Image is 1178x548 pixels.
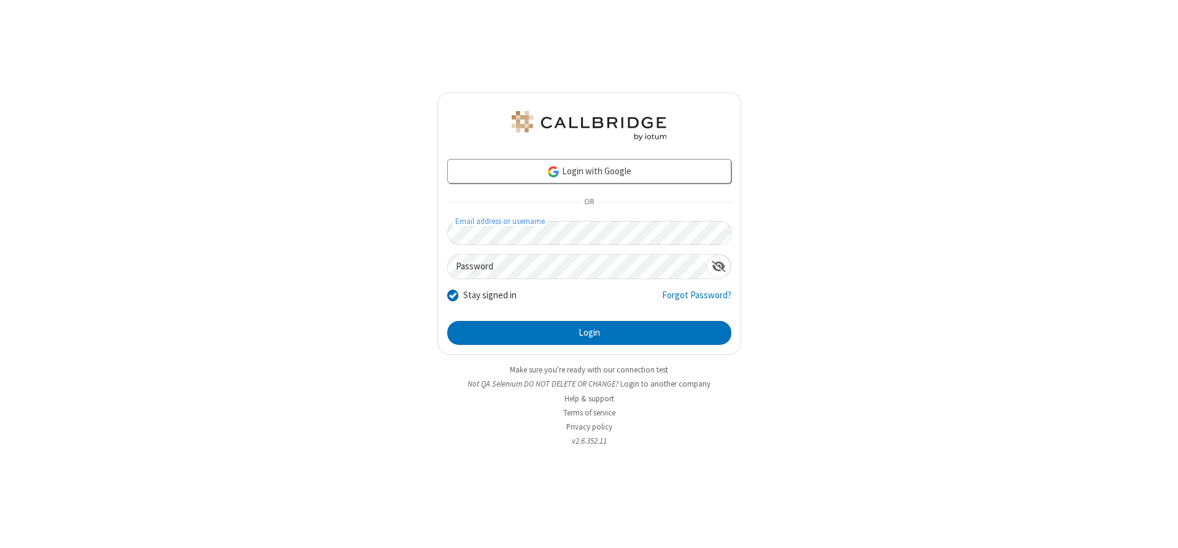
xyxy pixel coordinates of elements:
[579,194,599,211] span: OR
[447,159,731,183] a: Login with Google
[620,378,710,390] button: Login to another company
[447,221,731,245] input: Email address or username
[437,435,741,447] li: v2.6.352.11
[566,422,612,432] a: Privacy policy
[448,255,707,279] input: Password
[463,288,517,303] label: Stay signed in
[510,365,668,375] a: Make sure you're ready with our connection test
[662,288,731,312] a: Forgot Password?
[707,255,731,277] div: Show password
[1147,516,1169,539] iframe: Chat
[447,321,731,345] button: Login
[564,393,614,404] a: Help & support
[563,407,615,418] a: Terms of service
[437,378,741,390] li: Not QA Selenium DO NOT DELETE OR CHANGE?
[547,165,560,179] img: google-icon.png
[509,111,669,141] img: QA Selenium DO NOT DELETE OR CHANGE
